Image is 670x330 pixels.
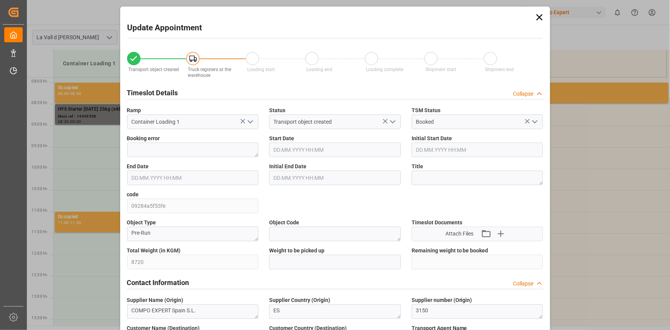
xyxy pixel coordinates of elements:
span: Loading complete [366,67,403,72]
span: Shipment start [425,67,456,72]
span: Timeslot Documents [412,219,462,227]
input: DD.MM.YYYY HH:MM [127,171,259,185]
span: code [127,191,139,199]
span: Object Code [269,219,299,227]
div: Collapse [513,90,534,98]
span: End Date [127,163,149,171]
span: Start Date [269,134,294,143]
h2: Contact Information [127,277,189,288]
span: Attach Files [445,230,473,238]
span: Ramp [127,106,141,114]
input: DD.MM.YYYY HH:MM [269,171,401,185]
span: Booking error [127,134,160,143]
h2: Timeslot Details [127,88,178,98]
span: Object Type [127,219,156,227]
textarea: COMPO EXPERT Spain S.L. [127,304,259,319]
span: Transport object created [128,67,179,72]
span: Initial End Date [269,163,306,171]
span: Supplier Country (Origin) [269,296,330,304]
div: Collapse [513,280,534,288]
span: Remaining weight to be booked [412,247,488,255]
textarea: Pre-Run [127,227,259,241]
button: open menu [244,116,256,128]
span: Loading start [247,67,275,72]
input: DD.MM.YYYY HH:MM [269,143,401,157]
input: Type to search/select [269,114,401,129]
span: Initial Start Date [412,134,452,143]
textarea: ES [269,304,401,319]
h2: Update Appointment [127,22,202,34]
button: open menu [529,116,540,128]
span: Supplier number (Origin) [412,296,472,304]
input: Type to search/select [127,114,259,129]
span: Status [269,106,285,114]
span: Loading end [307,67,333,72]
textarea: 3150 [412,304,543,319]
span: Total Weight (in KGM) [127,247,181,255]
span: Weight to be picked up [269,247,324,255]
span: Truck registers at the warehouse [188,67,231,78]
span: Title [412,163,423,171]
input: DD.MM.YYYY HH:MM [412,143,543,157]
span: Supplier Name (Origin) [127,296,184,304]
span: Shipment end [485,67,514,72]
button: open menu [386,116,398,128]
span: TSM Status [412,106,440,114]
